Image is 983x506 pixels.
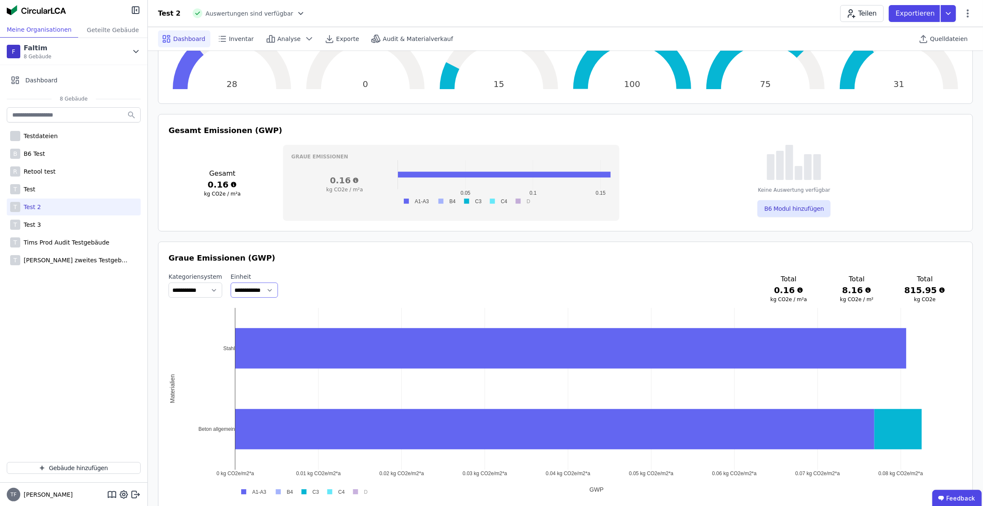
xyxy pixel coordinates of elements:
span: Dashboard [25,76,57,84]
div: T [10,184,20,194]
span: Auswertungen sind verfügbar [206,9,294,18]
h3: Gesamt [169,169,276,179]
span: Audit & Materialverkauf [383,35,453,43]
button: Teilen [840,5,884,22]
h3: kg CO2e / m² [836,296,877,303]
div: R [10,166,20,177]
h3: kg CO2e / m²a [169,190,276,197]
div: Keine Auswertung verfügbar [758,187,830,193]
h3: Graue Emissionen [291,153,611,160]
h3: Total [904,274,945,284]
span: 8 Gebäude [24,53,52,60]
div: Retool test [20,167,56,176]
div: F [7,45,20,58]
label: Kategoriensystem [169,272,222,281]
div: T [10,220,20,230]
span: Inventar [229,35,254,43]
h3: kg CO2e / m²a [291,186,398,193]
div: Faltim [24,43,52,53]
div: B [10,149,20,159]
img: Concular [7,5,66,15]
h3: Total [836,274,877,284]
h3: 0.16 [768,284,809,296]
h3: 8.16 [836,284,877,296]
div: Test [20,185,35,193]
h3: kg CO2e / m²a [768,296,809,303]
h3: 815.95 [904,284,945,296]
label: Einheit [231,272,278,281]
button: Gebäude hinzufügen [7,462,141,474]
span: Dashboard [173,35,205,43]
span: Exporte [336,35,359,43]
div: Test 3 [20,220,41,229]
h3: Total [768,274,809,284]
h3: 0.16 [169,179,276,190]
div: Test 2 [20,203,41,211]
div: B6 Test [20,150,45,158]
p: Exportieren [896,8,937,19]
div: T [10,202,20,212]
h3: Gesamt Emissionen (GWP) [169,125,962,136]
div: Tims Prod Audit Testgebäude [20,238,109,247]
div: T [10,255,20,265]
span: Analyse [278,35,301,43]
div: Test 2 [158,8,181,19]
span: [PERSON_NAME] [20,490,73,499]
span: 8 Gebäude [52,95,96,102]
div: [PERSON_NAME] zweites Testgebäude [20,256,130,264]
span: Quelldateien [930,35,968,43]
span: TF [11,492,16,497]
div: Testdateien [20,132,58,140]
h3: Graue Emissionen (GWP) [169,252,962,264]
div: Geteilte Gebäude [78,22,147,38]
h3: 0.16 [291,174,398,186]
img: empty-state [767,145,821,180]
div: T [10,237,20,248]
button: B6 Modul hinzufügen [757,200,831,217]
h3: kg CO2e [904,296,945,303]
